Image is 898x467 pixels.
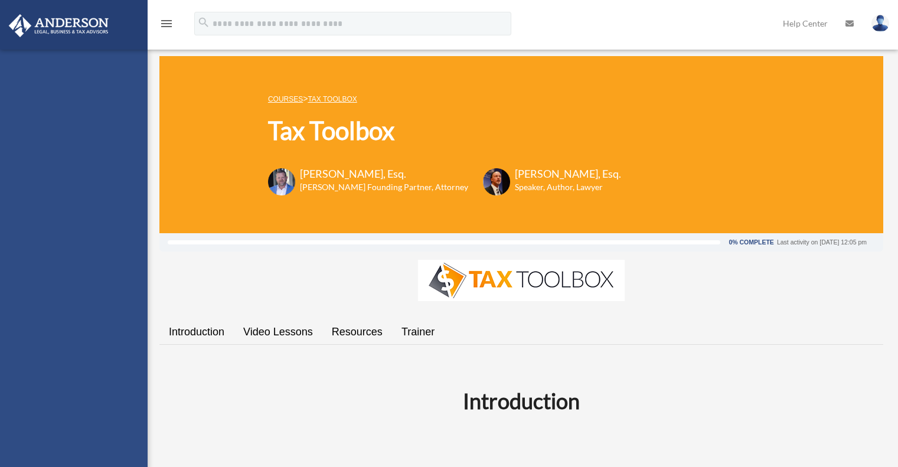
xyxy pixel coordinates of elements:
[268,113,621,148] h1: Tax Toolbox
[268,168,295,195] img: Toby-circle-head.png
[483,168,510,195] img: Scott-Estill-Headshot.png
[159,21,174,31] a: menu
[166,386,876,416] h2: Introduction
[268,95,303,103] a: COURSES
[777,239,867,246] div: Last activity on [DATE] 12:05 pm
[322,315,392,349] a: Resources
[392,315,444,349] a: Trainer
[268,92,621,106] p: >
[197,16,210,29] i: search
[515,181,606,193] h6: Speaker, Author, Lawyer
[308,95,357,103] a: Tax Toolbox
[300,181,468,193] h6: [PERSON_NAME] Founding Partner, Attorney
[300,166,468,181] h3: [PERSON_NAME], Esq.
[5,14,112,37] img: Anderson Advisors Platinum Portal
[515,166,621,181] h3: [PERSON_NAME], Esq.
[871,15,889,32] img: User Pic
[729,239,773,246] div: 0% Complete
[159,17,174,31] i: menu
[234,315,322,349] a: Video Lessons
[159,315,234,349] a: Introduction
